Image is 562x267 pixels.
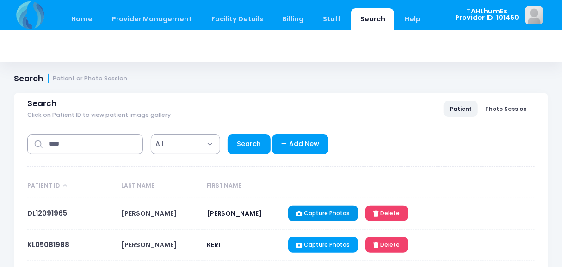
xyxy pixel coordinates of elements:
[203,8,272,30] a: Facility Details
[156,139,164,149] span: All
[117,174,202,198] th: Last Name: activate to sort column ascending
[27,99,57,109] span: Search
[351,8,394,30] a: Search
[27,240,69,249] a: KL05081988
[525,6,543,24] img: image
[27,112,171,119] span: Click on Patient ID to view patient image gallery
[151,134,220,154] span: All
[365,237,408,253] a: Delete
[14,74,128,84] h1: Search
[202,174,284,198] th: First Name: activate to sort column ascending
[103,8,201,30] a: Provider Management
[27,208,67,218] a: DL12091965
[121,240,177,249] span: [PERSON_NAME]
[288,237,358,253] a: Capture Photos
[228,134,271,154] a: Search
[480,101,533,116] a: Photo Session
[288,206,358,221] a: Capture Photos
[53,75,128,82] small: Patient or Photo Session
[207,209,262,218] span: [PERSON_NAME]
[272,134,329,154] a: Add New
[27,174,117,198] th: Patient ID: activate to sort column descending
[444,101,478,116] a: Patient
[365,206,408,221] a: Delete
[62,8,101,30] a: Home
[207,240,220,249] span: KERI
[274,8,313,30] a: Billing
[314,8,350,30] a: Staff
[396,8,430,30] a: Help
[121,209,177,218] span: [PERSON_NAME]
[455,8,519,21] span: TAHLhumEs Provider ID: 101460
